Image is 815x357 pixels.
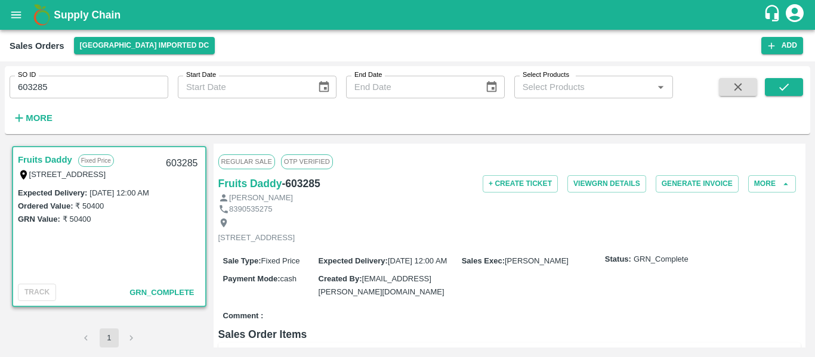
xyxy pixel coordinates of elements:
input: Start Date [178,76,308,98]
span: [DATE] 12:00 AM [388,256,447,265]
label: Sale Type : [223,256,261,265]
label: Ordered Value: [18,201,73,210]
span: GRN_Complete [634,254,689,265]
strong: More [26,113,53,123]
span: OTP VERIFIED [281,154,333,169]
label: Payment Mode : [223,274,280,283]
span: cash [280,274,297,283]
label: Expected Delivery : [18,188,87,197]
img: logo [30,3,54,27]
a: Fruits Daddy [218,175,282,192]
label: [DATE] 12:00 AM [89,188,149,197]
button: Add [761,37,803,54]
button: page 1 [100,328,119,347]
div: account of current user [784,2,805,27]
p: Fixed Price [78,154,114,167]
label: ₹ 50400 [63,215,91,223]
span: [EMAIL_ADDRESS][PERSON_NAME][DOMAIN_NAME] [319,274,444,296]
button: Choose date [480,76,503,98]
label: [STREET_ADDRESS] [29,170,106,179]
button: open drawer [2,1,30,29]
button: Select DC [74,37,215,54]
button: Open [653,79,668,95]
span: GRN_Complete [129,288,194,297]
button: + Create Ticket [483,175,558,193]
button: ViewGRN Details [567,175,646,193]
p: [PERSON_NAME] [229,193,293,204]
span: Fixed Price [261,256,300,265]
h6: - 603285 [282,175,320,192]
span: [PERSON_NAME] [505,256,569,265]
div: customer-support [763,4,784,26]
input: Select Products [518,79,650,95]
button: More [10,108,55,128]
input: Enter SO ID [10,76,168,98]
button: More [748,175,796,193]
b: Supply Chain [54,9,121,21]
div: 603285 [159,150,205,178]
label: Expected Delivery : [319,256,388,265]
a: Supply Chain [54,7,763,23]
input: End Date [346,76,476,98]
nav: pagination navigation [75,328,143,347]
label: End Date [354,70,382,80]
a: Fruits Daddy [18,152,72,167]
label: Status: [605,254,631,265]
p: 8390535275 [229,204,272,215]
label: Sales Exec : [462,256,505,265]
button: Generate Invoice [656,175,739,193]
span: Regular Sale [218,154,275,169]
label: Comment : [223,311,264,322]
button: Choose date [313,76,335,98]
label: GRN Value: [18,215,60,223]
label: ₹ 50400 [75,201,104,210]
label: Start Date [186,70,216,80]
div: Sales Orders [10,38,64,54]
label: Select Products [523,70,569,80]
label: Created By : [319,274,362,283]
h6: Sales Order Items [218,326,801,343]
label: SO ID [18,70,36,80]
p: [STREET_ADDRESS] [218,232,295,244]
